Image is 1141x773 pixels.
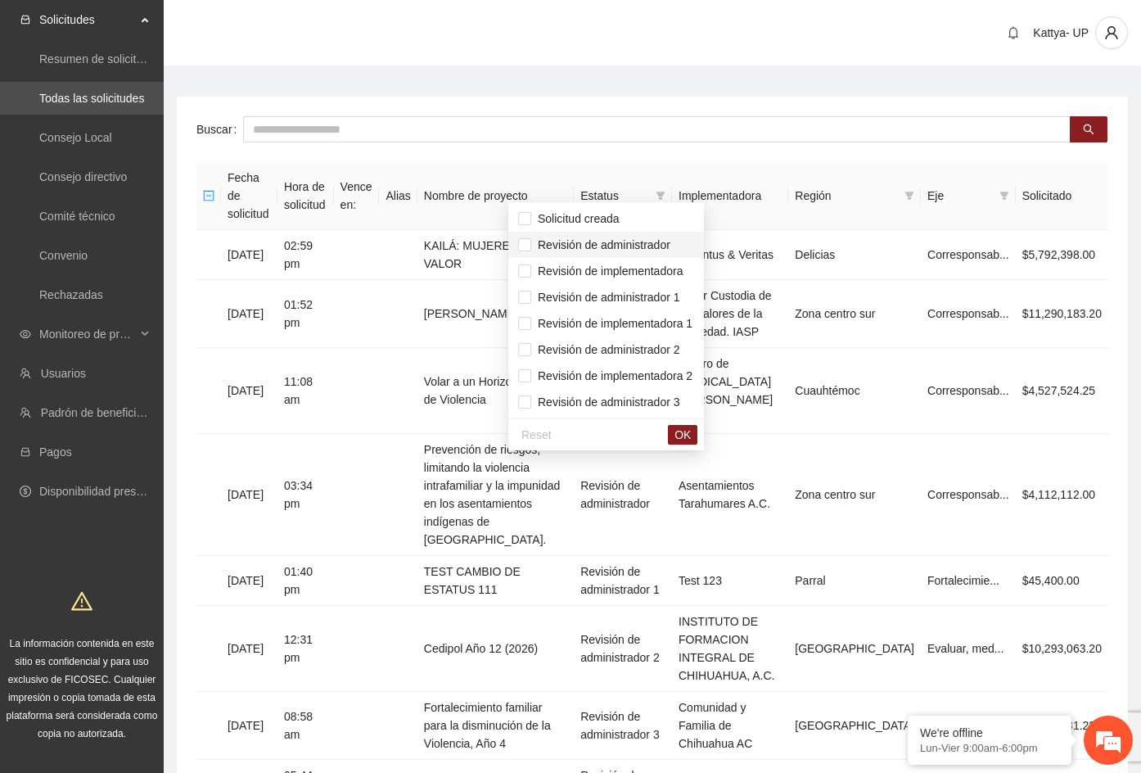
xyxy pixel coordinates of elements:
a: Usuarios [41,367,86,380]
td: [DATE] [221,434,277,556]
td: $45,400.00 [1016,556,1108,606]
span: Revisión de administrador 3 [531,396,680,409]
span: Revisión de administrador [531,238,670,251]
span: Revisión de implementadora [531,264,683,278]
td: [PERSON_NAME] [417,280,574,348]
th: Nombre de proyecto [417,162,574,230]
td: Prevención de riesgos, limitando la violencia intrafamiliar y la impunidad en los asentamientos i... [417,434,574,556]
a: Pagos [39,445,72,459]
button: search [1070,116,1107,142]
span: Solicitud creada [531,212,620,225]
td: $7,943,281.23 [1016,692,1108,760]
th: Implementadora [672,162,788,230]
span: Solicitudes [39,3,136,36]
th: Alias [379,162,417,230]
td: 01:52 pm [277,280,334,348]
td: 08:58 am [277,692,334,760]
td: Centro de [MEDICAL_DATA] [PERSON_NAME] A.C. [672,348,788,434]
span: Corresponsab... [927,488,1009,501]
td: TEST CAMBIO DE ESTATUS 111 [417,556,574,606]
td: Comunidad y Familia de Chihuahua AC [672,692,788,760]
td: $5,792,398.00 [1016,230,1108,280]
span: Estamos sin conexión. Déjenos un mensaje. [31,219,289,384]
span: filter [999,191,1009,201]
a: Rechazadas [39,288,103,301]
th: Hora de solicitud [277,162,334,230]
label: Buscar [196,116,243,142]
span: Revisión de implementadora 2 [531,369,692,382]
div: Minimizar ventana de chat en vivo [268,8,308,47]
td: 11:08 am [277,348,334,434]
span: Revisión de implementadora 1 [531,317,692,330]
span: Eje [927,187,993,205]
td: KAILÁ: MUJERES DE VALOR [417,230,574,280]
td: [GEOGRAPHIC_DATA] [788,692,921,760]
span: Monitoreo de proyectos [39,318,136,350]
td: Asentamientos Tarahumares A.C. [672,434,788,556]
div: We're offline [920,726,1059,739]
span: Revisión de administrador 1 [531,291,680,304]
td: Juventus & Veritas [672,230,788,280]
span: filter [652,183,669,208]
td: 02:59 pm [277,230,334,280]
span: La información contenida en este sitio es confidencial y para uso exclusivo de FICOSEC. Cualquier... [7,638,158,739]
td: [DATE] [221,606,277,692]
th: Vence en: [334,162,380,230]
td: Revisión de administrador 1 [574,556,672,606]
span: user [1096,25,1127,40]
td: Cedipol Año 12 (2026) [417,606,574,692]
td: Test 123 [672,556,788,606]
button: Reset [515,425,558,445]
td: Revisión de administrador 2 [574,606,672,692]
td: 12:31 pm [277,606,334,692]
a: Consejo Local [39,131,112,144]
div: Dejar un mensaje [85,84,275,105]
span: OK [674,426,691,444]
th: Solicitado [1016,162,1108,230]
td: Cuauhtémoc [788,348,921,434]
td: 03:34 pm [277,434,334,556]
span: filter [901,183,918,208]
td: [DATE] [221,230,277,280]
td: Parral [788,556,921,606]
span: Corresponsab... [927,248,1009,261]
td: Fortalecimiento familiar para la disminución de la Violencia, Año 4 [417,692,574,760]
button: OK [668,425,697,445]
td: $4,527,524.25 [1016,348,1108,434]
td: Revisión de administrador 3 [574,692,672,760]
td: [GEOGRAPHIC_DATA] [788,606,921,692]
a: Padrón de beneficiarios [41,406,161,419]
span: minus-square [203,190,214,201]
td: [DATE] [221,348,277,434]
a: Resumen de solicitudes por aprobar [39,52,223,66]
td: Zona centro sur [788,280,921,348]
td: $4,112,112.00 [1016,434,1108,556]
span: Kattya- UP [1033,26,1089,39]
span: warning [71,590,92,612]
td: Zona centro sur [788,434,921,556]
span: Región [795,187,898,205]
p: Lun-Vier 9:00am-6:00pm [920,742,1059,754]
td: [DATE] [221,556,277,606]
span: search [1083,124,1094,137]
span: Corresponsab... [927,384,1009,397]
span: eye [20,328,31,340]
span: Corresponsab... [927,307,1009,320]
td: Mujer Custodia de los Valores de la Sociedad. IASP [672,280,788,348]
span: Estatus [580,187,649,205]
td: $10,293,063.20 [1016,606,1108,692]
span: Revisión de administrador 2 [531,343,680,356]
a: Consejo directivo [39,170,127,183]
a: Convenio [39,249,88,262]
td: [DATE] [221,280,277,348]
span: bell [1001,26,1026,39]
a: Disponibilidad presupuestal [39,485,179,498]
span: inbox [20,14,31,25]
th: Fecha de solicitud [221,162,277,230]
span: filter [656,191,665,201]
td: $11,290,183.20 [1016,280,1108,348]
td: Volar a un Horizonte Libre de Violencia [417,348,574,434]
span: Evaluar, med... [927,642,1003,655]
em: Enviar [244,504,297,527]
a: Todas las solicitudes [39,92,144,105]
